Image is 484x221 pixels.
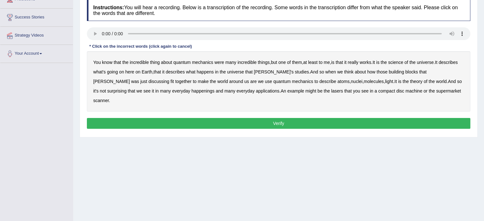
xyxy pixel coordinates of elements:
[398,79,401,84] b: is
[193,79,197,84] b: to
[119,69,124,74] b: on
[93,69,106,74] b: what's
[227,69,244,74] b: universe
[166,69,185,74] b: describes
[351,79,362,84] b: nuclei
[389,69,404,74] b: building
[373,60,375,65] b: It
[429,88,435,93] b: the
[107,88,127,93] b: surprising
[258,60,270,65] b: things
[137,88,142,93] b: we
[0,9,73,24] a: Success Stories
[385,79,393,84] b: light
[325,69,336,74] b: when
[131,79,139,84] b: was
[281,88,286,93] b: An
[0,45,73,61] a: Your Account
[375,88,377,93] b: a
[154,69,161,74] b: that
[355,69,366,74] b: about
[278,60,286,65] b: one
[429,79,435,84] b: the
[319,60,323,65] b: to
[236,88,255,93] b: everyday
[217,79,228,84] b: world
[344,88,352,93] b: that
[254,69,294,74] b: [PERSON_NAME]'s
[215,69,219,74] b: in
[155,88,159,93] b: in
[403,79,409,84] b: the
[142,69,152,74] b: Earth
[87,118,470,129] button: Verify
[353,88,360,93] b: you
[324,88,330,93] b: the
[361,88,369,93] b: see
[198,79,208,84] b: make
[229,79,243,84] b: around
[150,60,160,65] b: thing
[435,60,438,65] b: It
[424,88,427,93] b: or
[220,69,226,74] b: the
[0,27,73,43] a: Strategy Videos
[130,60,149,65] b: incredible
[136,69,141,74] b: on
[457,79,462,84] b: so
[102,60,113,65] b: know
[367,69,375,74] b: how
[216,88,223,93] b: and
[225,60,236,65] b: many
[348,60,358,65] b: really
[192,88,214,93] b: happenings
[303,60,307,65] b: at
[292,60,302,65] b: them
[250,79,256,84] b: are
[161,60,172,65] b: about
[271,60,277,65] b: but
[93,79,130,84] b: [PERSON_NAME]
[319,69,324,74] b: so
[364,79,384,84] b: molecules
[394,79,397,84] b: It
[160,88,171,93] b: many
[244,79,249,84] b: us
[370,88,373,93] b: in
[224,88,235,93] b: many
[337,69,343,74] b: we
[376,60,379,65] b: is
[376,69,387,74] b: those
[388,60,403,65] b: science
[405,88,422,93] b: machine
[273,79,291,84] b: quantum
[436,79,446,84] b: world
[409,60,415,65] b: the
[336,60,343,65] b: that
[140,79,147,84] b: just
[310,69,318,74] b: And
[162,69,165,74] b: it
[107,69,118,74] b: going
[100,88,106,93] b: not
[175,79,192,84] b: together
[337,79,349,84] b: atoms
[128,88,135,93] b: that
[122,60,128,65] b: the
[172,88,190,93] b: everyday
[396,88,404,93] b: disc
[258,79,264,84] b: we
[192,60,213,65] b: mechanics
[405,69,418,74] b: blocks
[87,43,194,49] div: * Click on the incorrect words (click again to cancel)
[265,79,272,84] b: use
[417,60,434,65] b: universe
[93,60,101,65] b: You
[173,60,191,65] b: quantum
[287,88,304,93] b: example
[295,69,309,74] b: studies
[424,79,427,84] b: of
[256,88,279,93] b: applications
[292,79,313,84] b: mechanics
[360,60,371,65] b: works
